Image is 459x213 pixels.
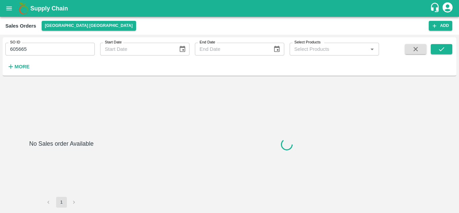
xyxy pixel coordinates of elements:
img: logo [17,2,30,15]
button: More [5,61,31,72]
label: End Date [200,40,215,45]
h6: No Sales order Available [29,139,93,197]
label: SO ID [10,40,20,45]
button: page 1 [56,197,67,208]
div: customer-support [430,2,442,14]
div: Sales Orders [5,22,36,30]
input: End Date [195,43,268,56]
label: Select Products [294,40,321,45]
button: open drawer [1,1,17,16]
strong: More [14,64,30,69]
b: Supply Chain [30,5,68,12]
input: Enter SO ID [5,43,95,56]
nav: pagination navigation [42,197,81,208]
label: Start Date [105,40,122,45]
input: Start Date [100,43,173,56]
button: Choose date [176,43,189,56]
a: Supply Chain [30,4,430,13]
button: Select DC [42,21,136,31]
button: Open [368,45,376,54]
input: Select Products [292,45,366,54]
div: account of current user [442,1,454,15]
button: Add [429,21,452,31]
button: Choose date [270,43,283,56]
